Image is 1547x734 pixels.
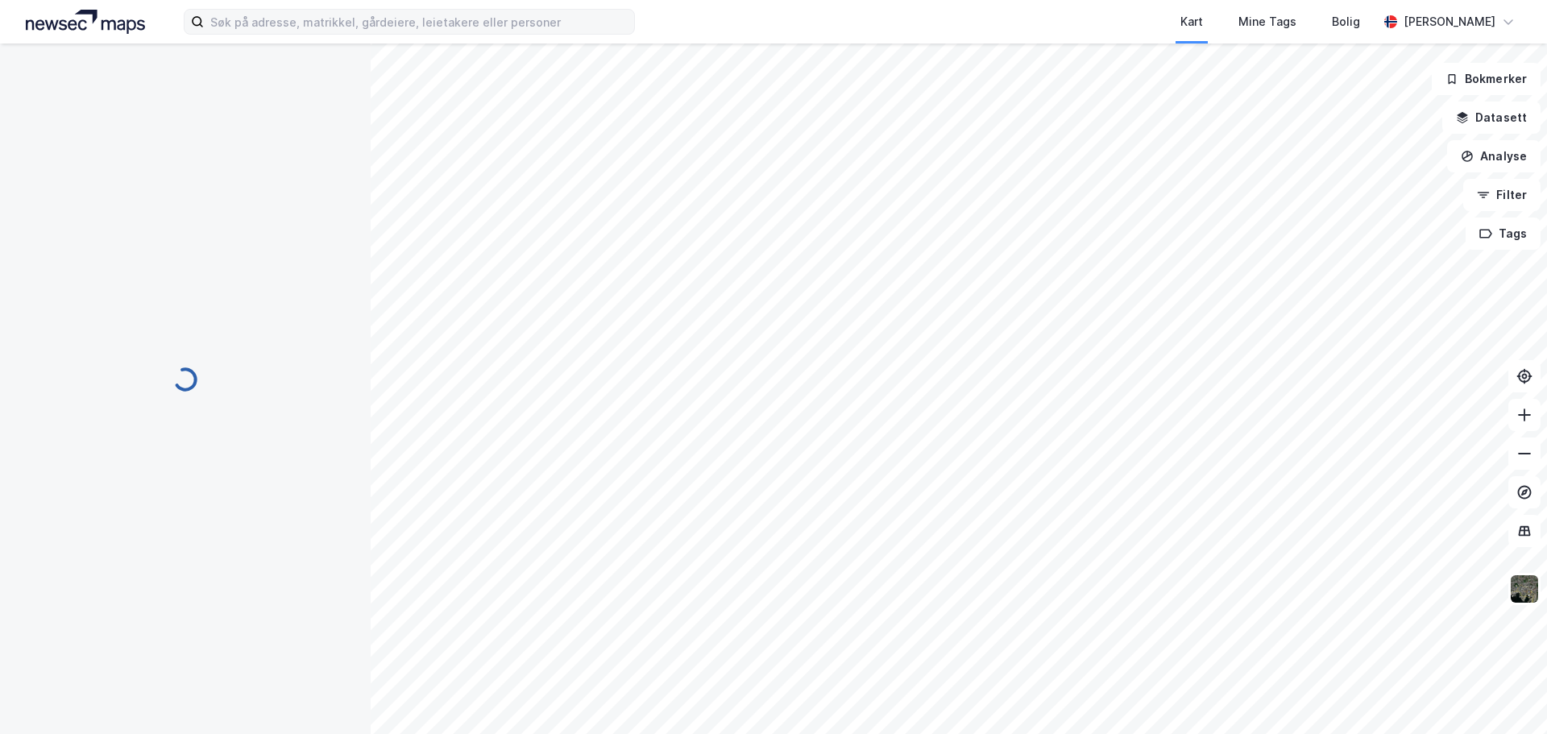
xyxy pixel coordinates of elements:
[1463,179,1541,211] button: Filter
[204,10,634,34] input: Søk på adresse, matrikkel, gårdeiere, leietakere eller personer
[1332,12,1360,31] div: Bolig
[1466,657,1547,734] iframe: Chat Widget
[1432,63,1541,95] button: Bokmerker
[1404,12,1495,31] div: [PERSON_NAME]
[1442,102,1541,134] button: Datasett
[1180,12,1203,31] div: Kart
[26,10,145,34] img: logo.a4113a55bc3d86da70a041830d287a7e.svg
[1466,657,1547,734] div: Kontrollprogram for chat
[1238,12,1296,31] div: Mine Tags
[1447,140,1541,172] button: Analyse
[1509,574,1540,604] img: 9k=
[172,367,198,392] img: spinner.a6d8c91a73a9ac5275cf975e30b51cfb.svg
[1466,218,1541,250] button: Tags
